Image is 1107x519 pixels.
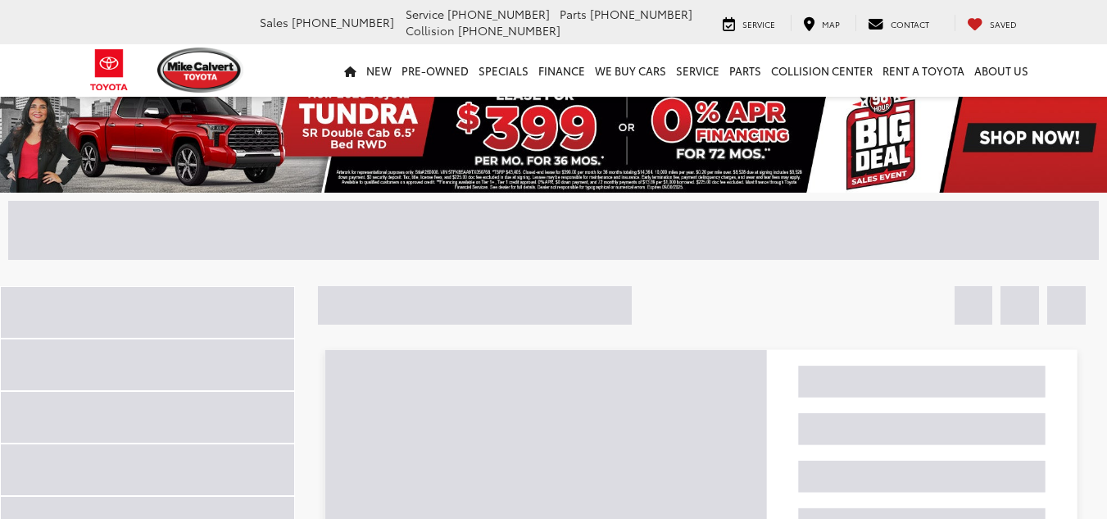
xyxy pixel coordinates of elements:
a: My Saved Vehicles [955,15,1029,31]
a: Specials [474,44,533,97]
a: Service [710,15,787,31]
span: [PHONE_NUMBER] [590,6,692,22]
img: Mike Calvert Toyota [157,48,244,93]
span: Sales [260,14,288,30]
a: Home [339,44,361,97]
a: Collision Center [766,44,878,97]
a: Contact [855,15,941,31]
span: Collision [406,22,455,39]
a: Service [671,44,724,97]
a: New [361,44,397,97]
a: Rent a Toyota [878,44,969,97]
a: Finance [533,44,590,97]
span: Service [406,6,444,22]
a: Parts [724,44,766,97]
span: Saved [990,18,1017,30]
span: [PHONE_NUMBER] [447,6,550,22]
span: [PHONE_NUMBER] [292,14,394,30]
span: Contact [891,18,929,30]
a: Pre-Owned [397,44,474,97]
img: Toyota [79,43,140,97]
span: Parts [560,6,587,22]
span: Service [742,18,775,30]
a: WE BUY CARS [590,44,671,97]
a: About Us [969,44,1033,97]
span: [PHONE_NUMBER] [458,22,560,39]
span: Map [822,18,840,30]
a: Map [791,15,852,31]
